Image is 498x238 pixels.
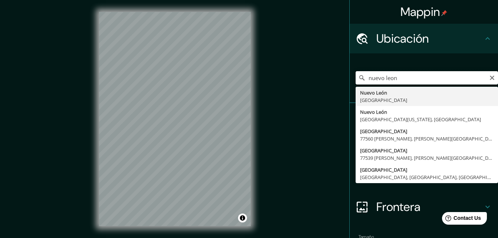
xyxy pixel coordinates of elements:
[400,4,440,20] font: Mappin
[350,162,498,192] div: Diseño
[360,116,494,123] div: [GEOGRAPHIC_DATA][US_STATE], [GEOGRAPHIC_DATA]
[360,128,494,135] div: [GEOGRAPHIC_DATA]
[360,154,494,162] div: 77539 [PERSON_NAME], [PERSON_NAME][GEOGRAPHIC_DATA], [GEOGRAPHIC_DATA]
[238,214,247,222] button: Alternar atribución
[360,108,494,116] div: Nuevo León
[360,89,494,96] div: Nuevo León
[350,103,498,133] div: Pines
[376,170,483,185] h4: Diseño
[350,133,498,162] div: Estilo
[356,71,498,85] input: Elige tu ciudad o área
[432,209,490,230] iframe: Help widget launcher
[360,147,494,154] div: [GEOGRAPHIC_DATA]
[376,199,483,214] h4: Frontera
[360,135,494,142] div: 77560 [PERSON_NAME], [PERSON_NAME][GEOGRAPHIC_DATA], [GEOGRAPHIC_DATA]
[360,96,494,104] div: [GEOGRAPHIC_DATA]
[99,12,251,226] canvas: Mapa
[441,10,447,16] img: pin-icon.png
[376,31,483,46] h4: Ubicación
[360,166,494,173] div: [GEOGRAPHIC_DATA]
[350,24,498,53] div: Ubicación
[489,74,495,81] button: Claro
[350,192,498,222] div: Frontera
[360,173,494,181] div: [GEOGRAPHIC_DATA], [GEOGRAPHIC_DATA], [GEOGRAPHIC_DATA]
